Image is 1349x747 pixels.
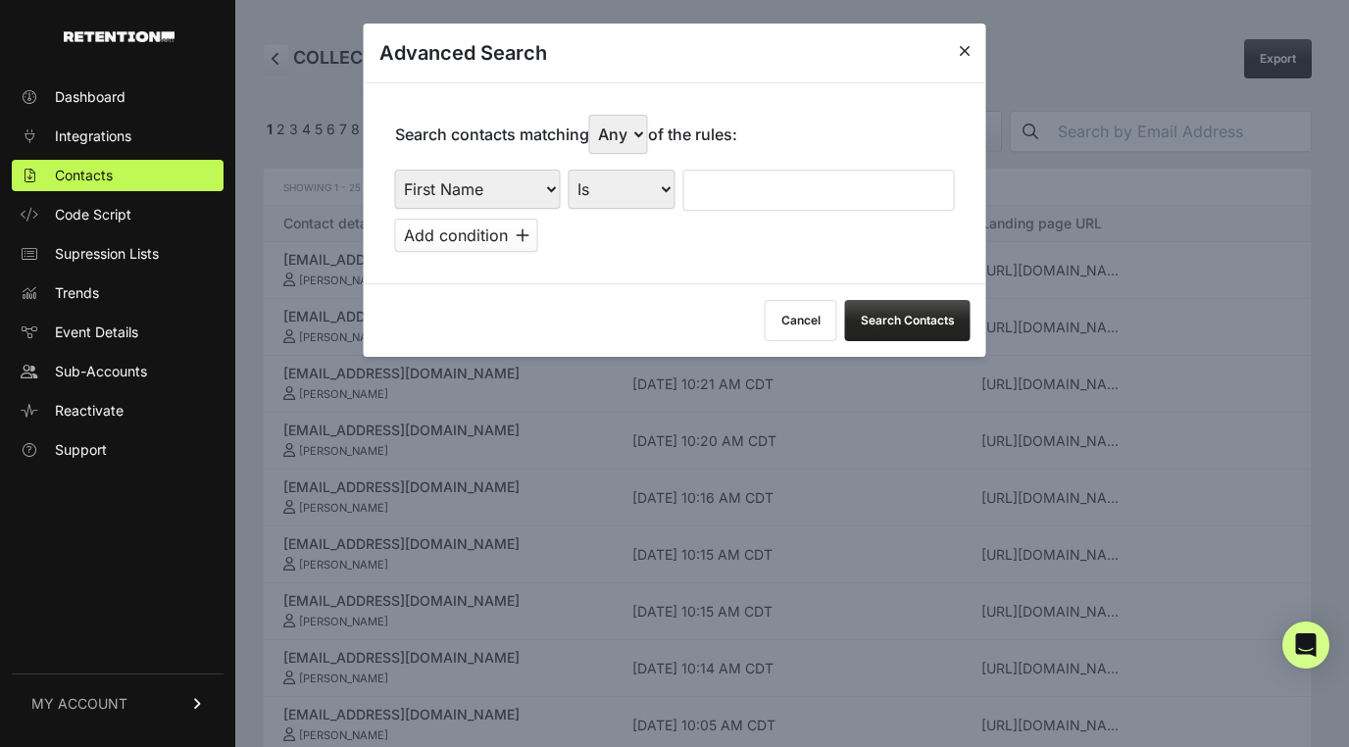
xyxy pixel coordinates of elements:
h3: Advanced Search [379,39,547,67]
a: Contacts [12,160,224,191]
span: Event Details [55,323,138,342]
a: Support [12,434,224,466]
span: MY ACCOUNT [31,694,127,714]
a: Event Details [12,317,224,348]
a: Sub-Accounts [12,356,224,387]
button: Cancel [765,300,837,341]
a: Trends [12,277,224,309]
span: Sub-Accounts [55,362,147,381]
a: Dashboard [12,81,224,113]
span: Contacts [55,166,113,185]
a: Reactivate [12,395,224,426]
span: Reactivate [55,401,124,421]
button: Add condition [395,219,538,252]
p: Search contacts matching of the rules: [395,115,737,154]
button: Search Contacts [845,300,971,341]
span: Supression Lists [55,244,159,264]
img: Retention.com [64,31,175,42]
div: Open Intercom Messenger [1282,622,1329,669]
span: Integrations [55,126,131,146]
span: Trends [55,283,99,303]
a: MY ACCOUNT [12,673,224,733]
a: Integrations [12,121,224,152]
span: Code Script [55,205,131,224]
a: Supression Lists [12,238,224,270]
a: Code Script [12,199,224,230]
span: Support [55,440,107,460]
span: Dashboard [55,87,125,107]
